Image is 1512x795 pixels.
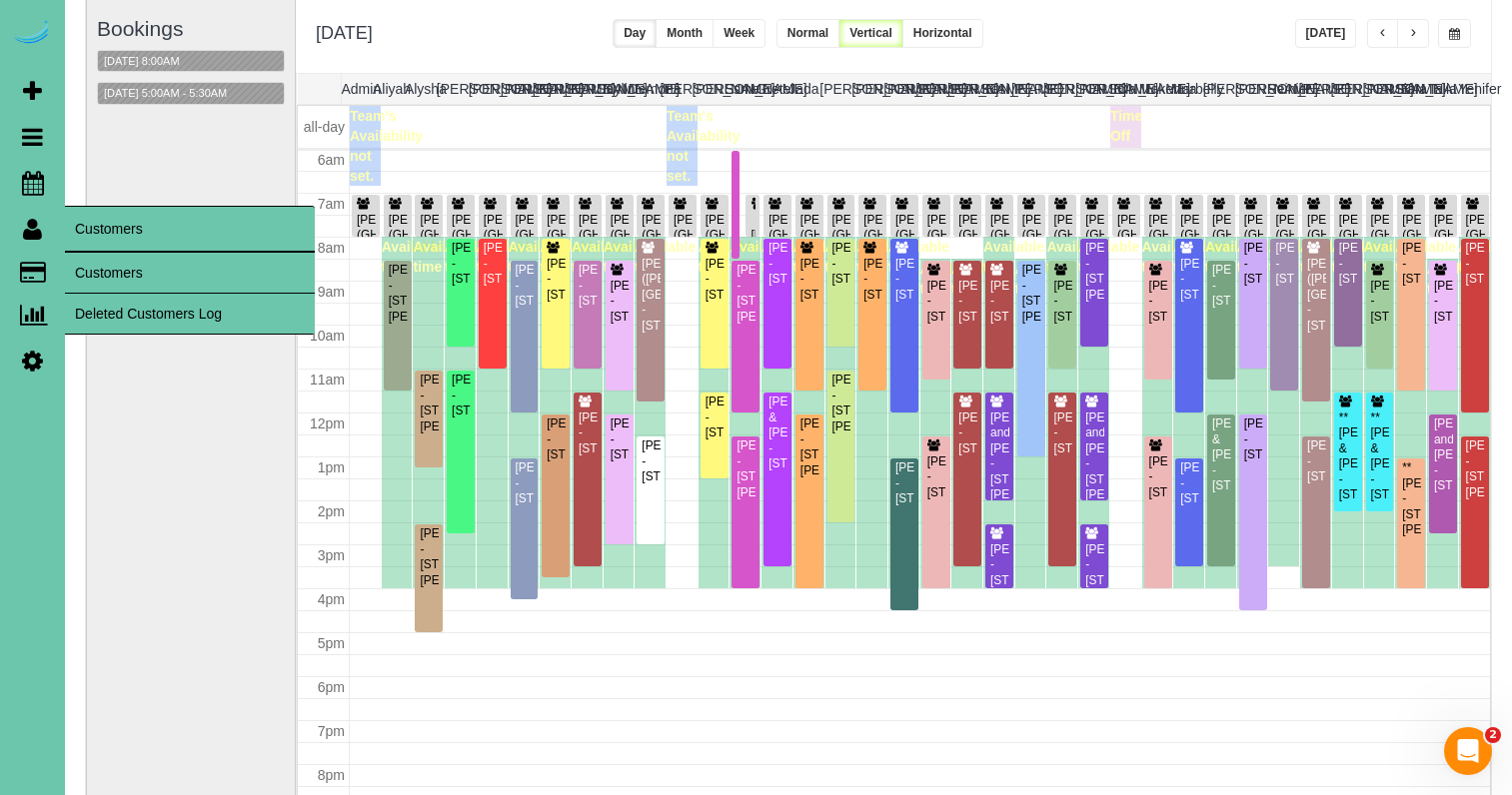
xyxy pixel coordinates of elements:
span: Available time [920,261,981,297]
div: [PERSON_NAME] - [STREET_ADDRESS] [1433,279,1453,325]
div: [PERSON_NAME] - [STREET_ADDRESS][PERSON_NAME] [736,263,756,325]
div: [PERSON_NAME] (GHC) - [STREET_ADDRESS] [1338,213,1358,275]
span: Available time [761,239,822,275]
div: [PERSON_NAME] - [STREET_ADDRESS] [1306,438,1326,484]
th: Lola [1107,74,1139,104]
span: 10am [310,328,345,344]
th: Admin [341,74,373,104]
th: [PERSON_NAME] [1235,74,1267,104]
div: [PERSON_NAME] (GHC) - [STREET_ADDRESS] [515,213,535,275]
div: [PERSON_NAME] - [STREET_ADDRESS][PERSON_NAME] [1465,438,1486,500]
div: [PERSON_NAME] (GHC) - [STREET_ADDRESS] [1274,213,1294,275]
div: [PERSON_NAME] (GHC) - [STREET_ADDRESS] [705,213,725,275]
div: [PERSON_NAME] - [STREET_ADDRESS] [1401,241,1421,287]
span: Available time [1364,239,1425,275]
span: Available time [477,239,538,275]
span: Customers [65,206,315,252]
span: 8am [318,240,345,256]
div: [PERSON_NAME] (GHC) - [STREET_ADDRESS] [926,213,946,275]
div: [PERSON_NAME] and [PERSON_NAME] - [STREET_ADDRESS][PERSON_NAME] [989,410,1009,503]
span: 2pm [318,503,345,519]
div: [PERSON_NAME] - [STREET_ADDRESS] [767,241,787,287]
div: [PERSON_NAME] - [STREET_ADDRESS] [1179,257,1199,303]
span: Available time [1205,239,1266,275]
div: [PERSON_NAME] - [STREET_ADDRESS][PERSON_NAME] [799,416,819,478]
ul: Customers [65,252,315,335]
button: Vertical [838,19,903,48]
div: [PERSON_NAME] - [STREET_ADDRESS] [451,241,471,287]
a: Customers [65,253,315,293]
div: [PERSON_NAME] - [STREET_ADDRESS][PERSON_NAME] [419,373,439,434]
div: [PERSON_NAME] - [STREET_ADDRESS][PERSON_NAME] [831,373,851,434]
div: [PERSON_NAME] (GHC) - [STREET_ADDRESS] [894,213,914,275]
span: 5pm [318,635,345,651]
span: Available time [1046,239,1107,275]
div: [PERSON_NAME] - [STREET_ADDRESS] [578,263,598,309]
a: Deleted Customers Log [65,294,315,334]
th: Esme [724,74,756,104]
span: Available time [540,239,601,275]
th: [PERSON_NAME] [1363,74,1395,104]
div: [PERSON_NAME] (GHC) - [STREET_ADDRESS] [1243,213,1263,275]
th: [PERSON_NAME] [947,74,979,104]
div: [PERSON_NAME] - [STREET_ADDRESS] [610,416,630,462]
div: [PERSON_NAME] (GHC) - [STREET_ADDRESS] [1116,213,1136,275]
th: [PERSON_NAME] [437,74,469,104]
span: Available time [856,239,917,275]
th: [PERSON_NAME] [565,74,597,104]
div: [PERSON_NAME] - [STREET_ADDRESS] [1243,416,1263,462]
div: [PERSON_NAME] - [STREET_ADDRESS] [957,279,977,325]
span: Available time [1268,239,1329,275]
div: [PERSON_NAME] (GHC) - [STREET_ADDRESS] [1465,213,1486,275]
span: Available time [413,239,474,275]
span: Available time [1078,239,1139,275]
div: [PERSON_NAME] (GHC) - [STREET_ADDRESS] [451,213,471,275]
button: Week [713,19,765,48]
th: Jada [787,74,819,104]
th: [PERSON_NAME] [692,74,724,104]
span: Available time [888,239,949,275]
h3: Bookings [97,17,285,40]
span: 2 [1485,727,1501,743]
span: 8pm [318,767,345,783]
div: [PERSON_NAME] (GHC) - [STREET_ADDRESS] [799,213,819,275]
div: [PERSON_NAME] (GHC) - [STREET_ADDRESS] [957,213,977,275]
div: [PERSON_NAME] (GHC) - [STREET_ADDRESS] [767,213,787,275]
th: [PERSON_NAME] [915,74,947,104]
div: [PERSON_NAME] - [STREET_ADDRESS] [1052,410,1072,456]
div: [PERSON_NAME] (GHC) - [STREET_ADDRESS] [750,228,756,290]
div: [PERSON_NAME] (GHC) - [STREET_ADDRESS] [1433,213,1453,275]
div: [PERSON_NAME] - [STREET_ADDRESS] [1148,454,1168,500]
th: Gretel [756,74,787,104]
div: [PERSON_NAME] - [STREET_ADDRESS][PERSON_NAME] [736,438,756,500]
th: Siara [1394,74,1426,104]
div: [PERSON_NAME] - [STREET_ADDRESS] [799,257,819,303]
div: [PERSON_NAME] (GHC) - [STREET_ADDRESS] [578,213,598,275]
div: [PERSON_NAME] (GHC) - [STREET_ADDRESS] [483,213,503,275]
span: Available time [1015,261,1076,297]
span: Team's Availability not set. [667,108,740,184]
th: [PERSON_NAME] [1299,74,1331,104]
th: [PERSON_NAME] [819,74,851,104]
div: [PERSON_NAME] - [STREET_ADDRESS] [1148,279,1168,325]
th: Daylin [597,74,629,104]
span: Available time [951,261,1012,297]
div: [PERSON_NAME] - [STREET_ADDRESS] [1274,241,1294,287]
span: Time Off [1110,108,1142,144]
div: [PERSON_NAME] - [STREET_ADDRESS] [894,257,914,303]
span: Available time [1332,239,1393,275]
div: [PERSON_NAME] - [STREET_ADDRESS] [1084,542,1104,588]
span: Available time [509,239,570,275]
span: Available time [445,239,506,275]
div: [PERSON_NAME] (GHC) - [STREET_ADDRESS] [1370,213,1390,275]
span: Available time [382,239,443,275]
div: [PERSON_NAME] (GHC) - [STREET_ADDRESS] [1179,213,1199,275]
span: 4pm [318,591,345,607]
div: [PERSON_NAME] & [PERSON_NAME] - [STREET_ADDRESS] [1211,416,1231,493]
th: [PERSON_NAME] [1331,74,1363,104]
div: [PERSON_NAME] (GHC) - [STREET_ADDRESS] [419,213,439,275]
span: Available time [1427,261,1488,297]
div: [PERSON_NAME] - [STREET_ADDRESS] [705,395,725,440]
div: [PERSON_NAME] - [STREET_ADDRESS] [578,410,598,456]
th: Reinier [1267,74,1299,104]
